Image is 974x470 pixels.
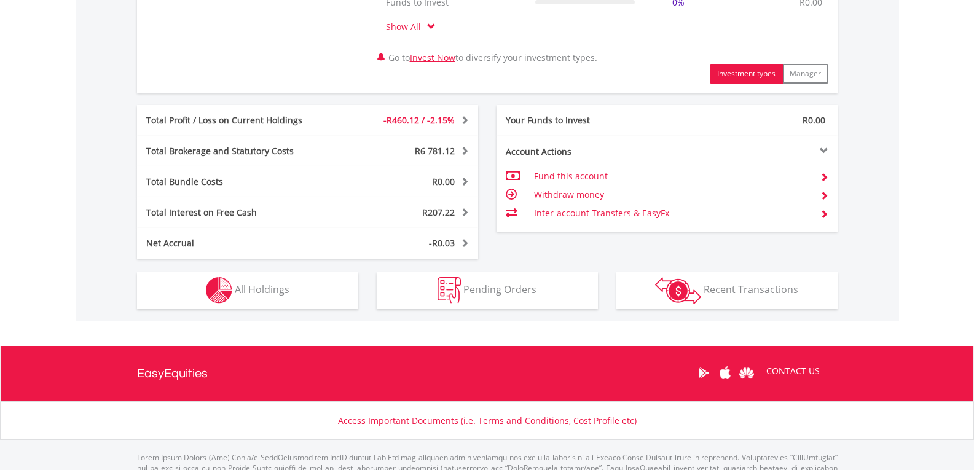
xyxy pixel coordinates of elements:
[386,21,427,33] a: Show All
[534,167,810,186] td: Fund this account
[736,354,758,392] a: Huawei
[704,283,798,296] span: Recent Transactions
[137,145,336,157] div: Total Brokerage and Statutory Costs
[534,204,810,222] td: Inter-account Transfers & EasyFx
[422,206,455,218] span: R207.22
[137,206,336,219] div: Total Interest on Free Cash
[235,283,289,296] span: All Holdings
[137,114,336,127] div: Total Profit / Loss on Current Holdings
[616,272,838,309] button: Recent Transactions
[715,354,736,392] a: Apple
[782,64,828,84] button: Manager
[497,114,667,127] div: Your Funds to Invest
[803,114,825,126] span: R0.00
[206,277,232,304] img: holdings-wht.png
[137,272,358,309] button: All Holdings
[463,283,536,296] span: Pending Orders
[383,114,455,126] span: -R460.12 / -2.15%
[655,277,701,304] img: transactions-zar-wht.png
[432,176,455,187] span: R0.00
[415,145,455,157] span: R6 781.12
[137,176,336,188] div: Total Bundle Costs
[693,354,715,392] a: Google Play
[497,146,667,158] div: Account Actions
[137,346,208,401] a: EasyEquities
[338,415,637,426] a: Access Important Documents (i.e. Terms and Conditions, Cost Profile etc)
[377,272,598,309] button: Pending Orders
[758,354,828,388] a: CONTACT US
[710,64,783,84] button: Investment types
[534,186,810,204] td: Withdraw money
[438,277,461,304] img: pending_instructions-wht.png
[429,237,455,249] span: -R0.03
[410,52,455,63] a: Invest Now
[137,237,336,249] div: Net Accrual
